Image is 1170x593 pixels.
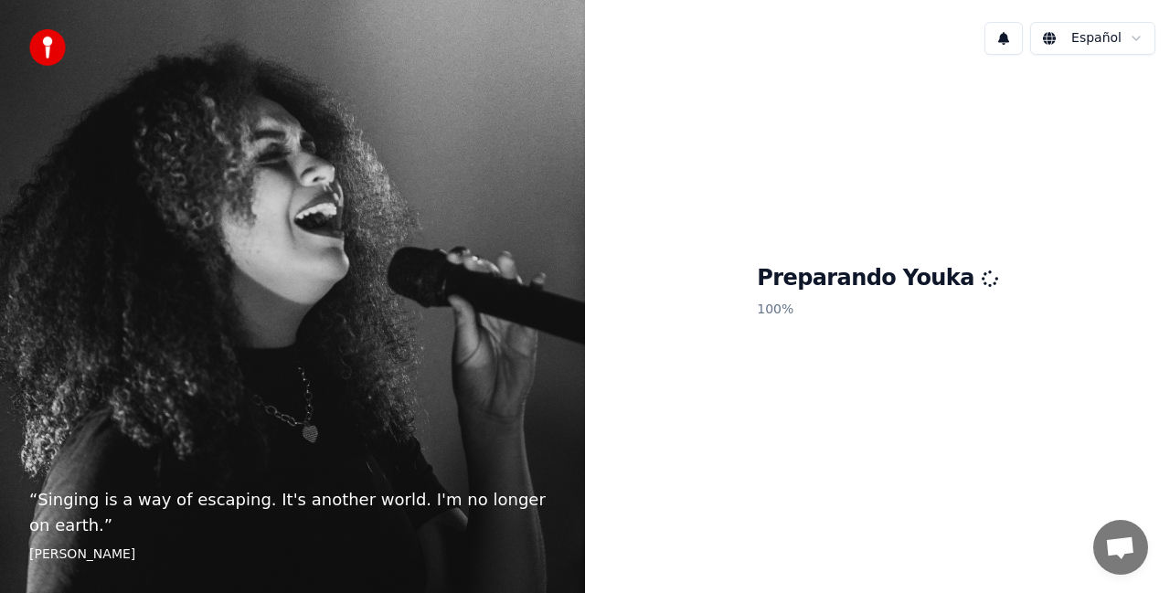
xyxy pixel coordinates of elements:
[29,545,556,564] footer: [PERSON_NAME]
[1093,520,1148,575] div: Chat abierto
[29,487,556,538] p: “ Singing is a way of escaping. It's another world. I'm no longer on earth. ”
[757,264,998,293] h1: Preparando Youka
[757,293,998,326] p: 100 %
[29,29,66,66] img: youka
